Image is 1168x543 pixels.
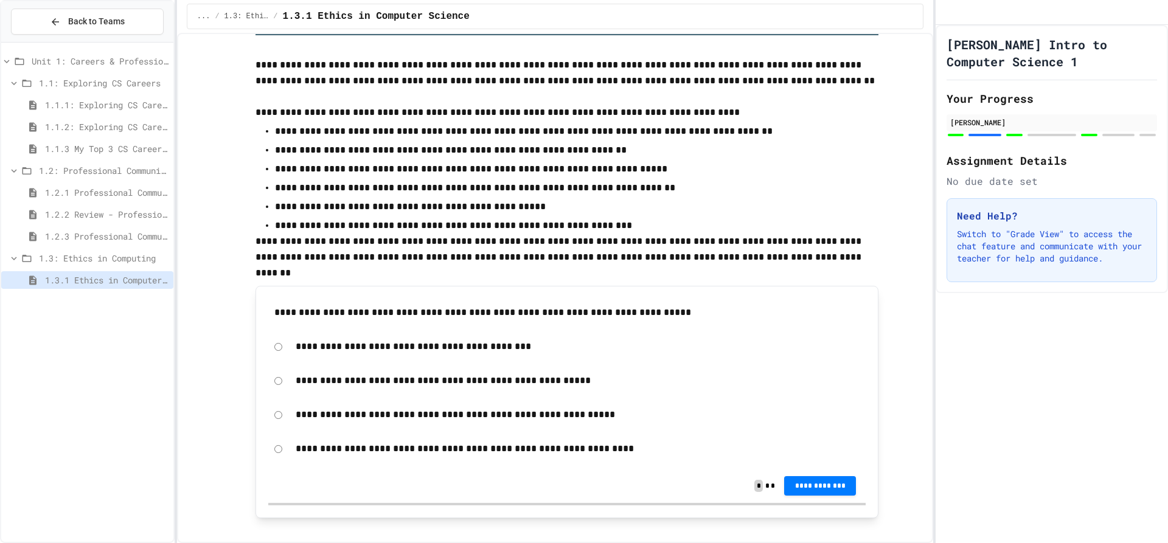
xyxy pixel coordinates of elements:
[947,90,1157,107] h2: Your Progress
[45,230,169,243] span: 1.2.3 Professional Communication Challenge
[957,209,1147,223] h3: Need Help?
[45,186,169,199] span: 1.2.1 Professional Communication
[197,12,210,21] span: ...
[215,12,219,21] span: /
[32,55,169,67] span: Unit 1: Careers & Professionalism
[957,228,1147,265] p: Switch to "Grade View" to access the chat feature and communicate with your teacher for help and ...
[45,208,169,221] span: 1.2.2 Review - Professional Communication
[224,12,269,21] span: 1.3: Ethics in Computing
[947,174,1157,188] div: No due date set
[45,99,169,111] span: 1.1.1: Exploring CS Careers
[45,142,169,155] span: 1.1.3 My Top 3 CS Careers!
[68,15,125,28] span: Back to Teams
[39,77,169,89] span: 1.1: Exploring CS Careers
[947,36,1157,70] h1: [PERSON_NAME] Intro to Computer Science 1
[283,9,470,24] span: 1.3.1 Ethics in Computer Science
[39,164,169,177] span: 1.2: Professional Communication
[273,12,277,21] span: /
[39,252,169,265] span: 1.3: Ethics in Computing
[45,120,169,133] span: 1.1.2: Exploring CS Careers - Review
[11,9,164,35] button: Back to Teams
[947,152,1157,169] h2: Assignment Details
[950,117,1153,128] div: [PERSON_NAME]
[45,274,169,286] span: 1.3.1 Ethics in Computer Science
